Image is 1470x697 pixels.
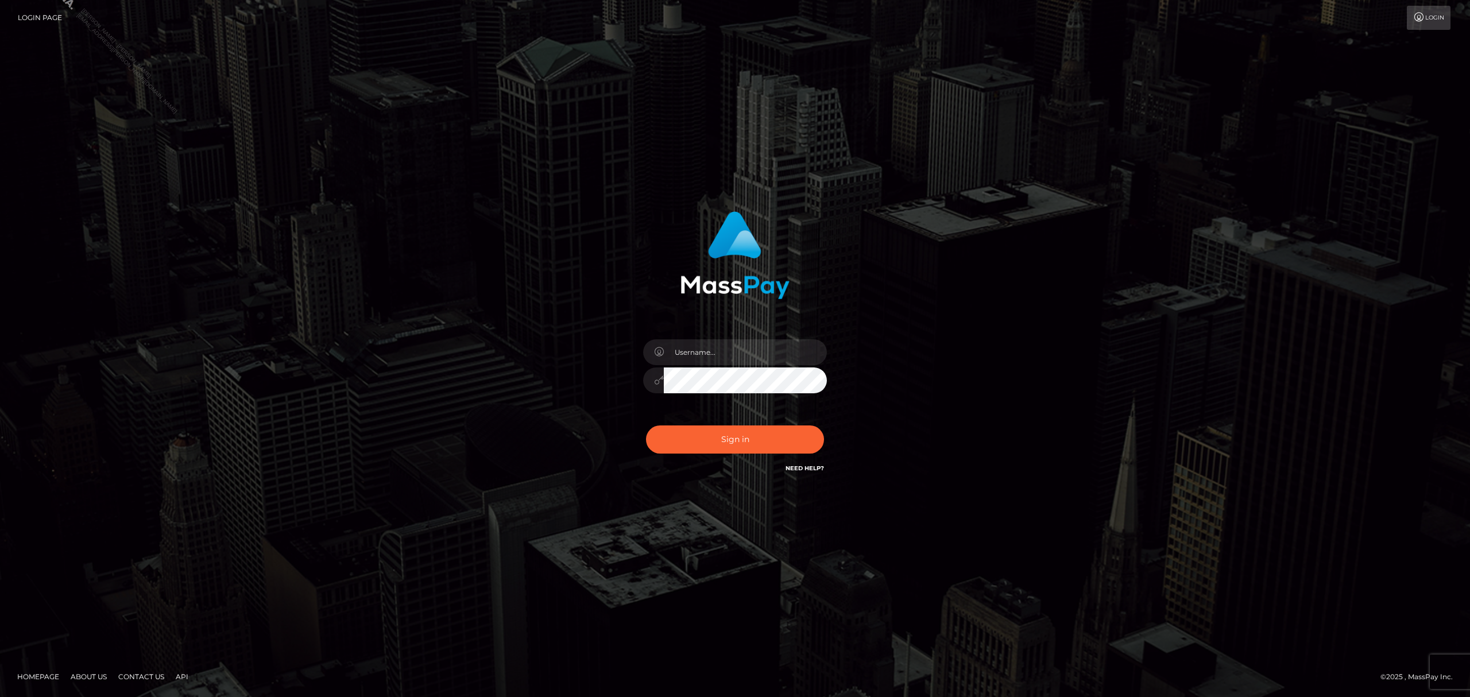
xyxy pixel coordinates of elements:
[1380,671,1461,683] div: © 2025 , MassPay Inc.
[680,211,790,299] img: MassPay Login
[171,668,193,686] a: API
[664,339,827,365] input: Username...
[646,425,824,454] button: Sign in
[13,668,64,686] a: Homepage
[786,464,824,472] a: Need Help?
[114,668,169,686] a: Contact Us
[1407,6,1450,30] a: Login
[18,6,62,30] a: Login Page
[66,668,111,686] a: About Us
